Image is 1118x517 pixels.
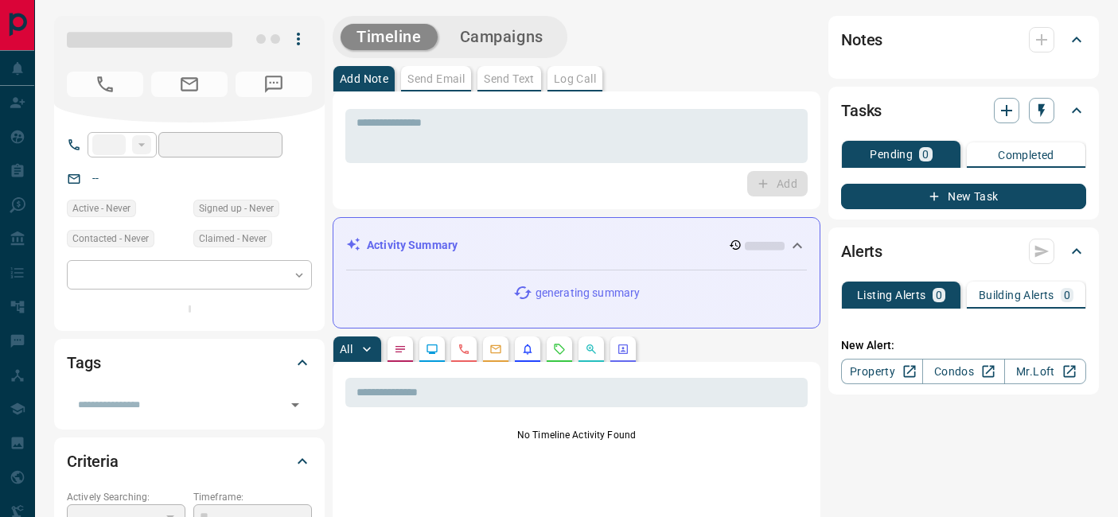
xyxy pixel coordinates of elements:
[72,231,149,247] span: Contacted - Never
[998,150,1054,161] p: Completed
[841,27,882,52] h2: Notes
[67,490,185,504] p: Actively Searching:
[922,359,1004,384] a: Condos
[841,21,1086,59] div: Notes
[72,200,130,216] span: Active - Never
[922,149,929,160] p: 0
[67,350,100,375] h2: Tags
[841,337,1086,354] p: New Alert:
[341,24,438,50] button: Timeline
[92,172,99,185] a: --
[585,343,598,356] svg: Opportunities
[979,290,1054,301] p: Building Alerts
[67,72,143,97] span: No Number
[841,359,923,384] a: Property
[199,231,267,247] span: Claimed - Never
[489,343,502,356] svg: Emails
[444,24,559,50] button: Campaigns
[394,343,407,356] svg: Notes
[841,239,882,264] h2: Alerts
[841,98,882,123] h2: Tasks
[841,184,1086,209] button: New Task
[841,91,1086,130] div: Tasks
[936,290,942,301] p: 0
[841,232,1086,270] div: Alerts
[857,290,926,301] p: Listing Alerts
[340,73,388,84] p: Add Note
[236,72,312,97] span: No Number
[458,343,470,356] svg: Calls
[617,343,629,356] svg: Agent Actions
[553,343,566,356] svg: Requests
[367,237,458,254] p: Activity Summary
[536,285,640,301] p: generating summary
[340,344,353,355] p: All
[193,490,312,504] p: Timeframe:
[67,442,312,480] div: Criteria
[199,200,274,216] span: Signed up - Never
[67,449,119,474] h2: Criteria
[870,149,913,160] p: Pending
[1004,359,1086,384] a: Mr.Loft
[1064,290,1070,301] p: 0
[67,344,312,382] div: Tags
[284,394,306,416] button: Open
[151,72,228,97] span: No Email
[521,343,534,356] svg: Listing Alerts
[345,428,808,442] p: No Timeline Activity Found
[426,343,438,356] svg: Lead Browsing Activity
[346,231,807,260] div: Activity Summary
